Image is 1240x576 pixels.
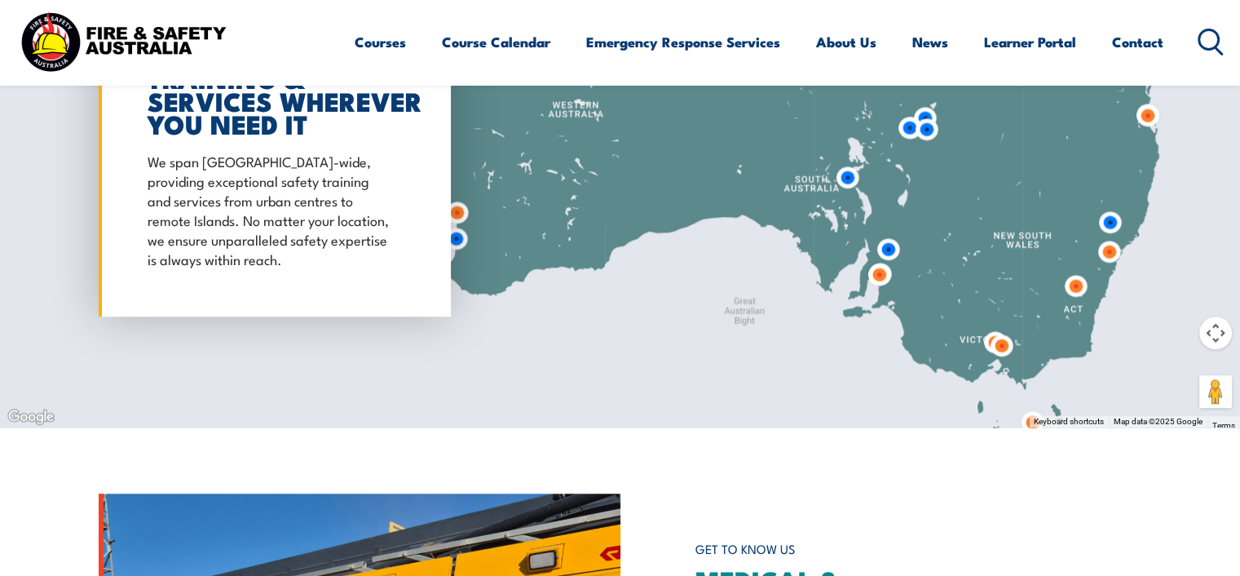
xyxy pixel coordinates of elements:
a: About Us [816,20,876,64]
a: Course Calendar [442,20,550,64]
span: Map data ©2025 Google [1114,417,1202,426]
a: News [912,20,948,64]
button: Keyboard shortcuts [1034,416,1104,428]
a: Open this area in Google Maps (opens a new window) [4,406,58,428]
a: Learner Portal [984,20,1076,64]
img: Google [4,406,58,428]
p: We span [GEOGRAPHIC_DATA]-wide, providing exceptional safety training and services from urban cen... [148,151,394,268]
a: Terms (opens in new tab) [1212,421,1235,430]
a: Emergency Response Services [586,20,780,64]
button: Drag Pegman onto the map to open Street View [1199,375,1232,408]
h2: TRAINING & SERVICES WHEREVER YOU NEED IT [148,66,394,135]
a: Contact [1112,20,1163,64]
a: Courses [355,20,406,64]
h6: GET TO KNOW US [695,534,1142,565]
button: Map camera controls [1199,317,1232,349]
